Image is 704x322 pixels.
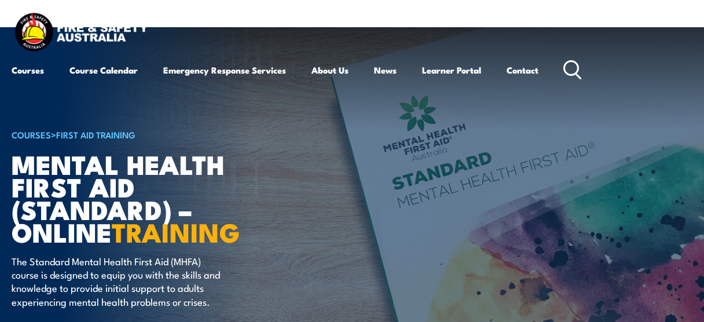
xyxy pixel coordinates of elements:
[507,56,538,84] a: Contact
[12,128,51,141] a: COURSES
[12,56,44,84] a: Courses
[69,56,138,84] a: Course Calendar
[56,128,135,141] a: First Aid Training
[311,56,349,84] a: About Us
[374,56,397,84] a: News
[12,152,298,243] h1: Mental Health First Aid (Standard) – Online
[112,211,240,251] strong: TRAINING
[12,254,223,309] p: The Standard Mental Health First Aid (MHFA) course is designed to equip you with the skills and k...
[12,127,298,141] h6: >
[422,56,481,84] a: Learner Portal
[163,56,286,84] a: Emergency Response Services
